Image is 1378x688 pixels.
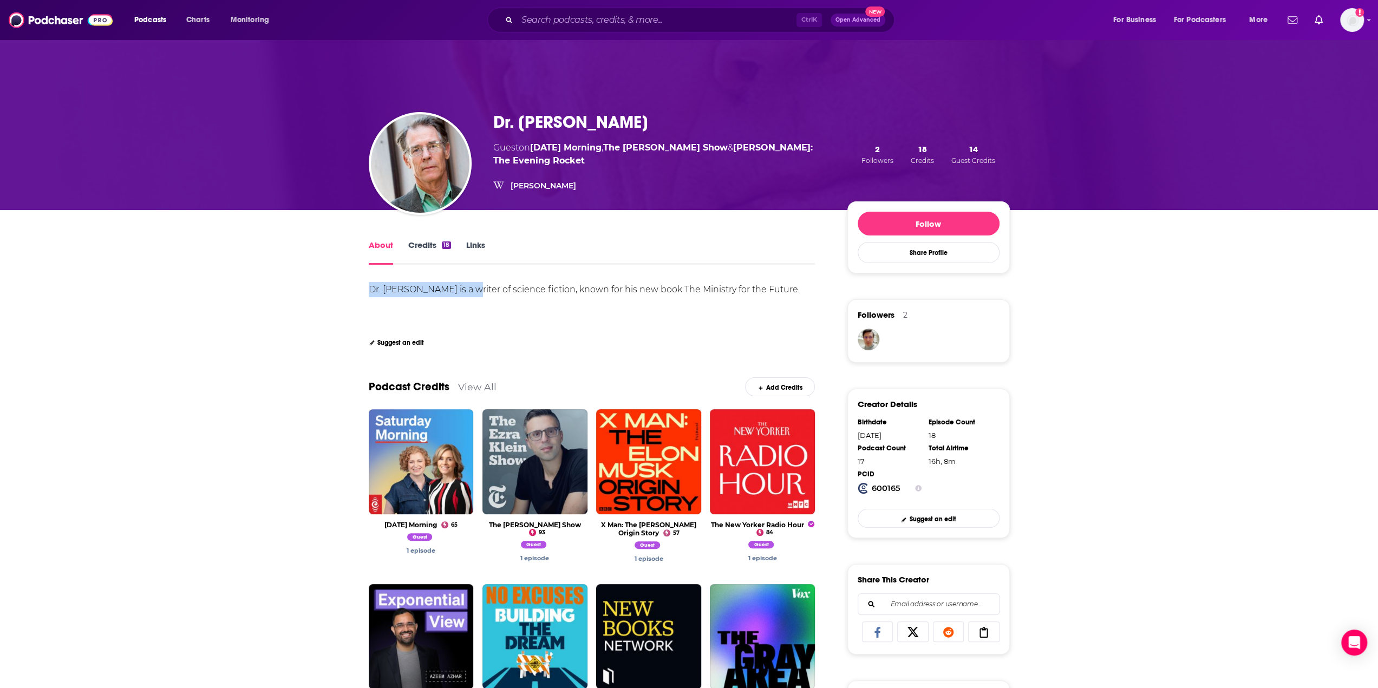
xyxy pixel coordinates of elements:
div: 18 [442,241,451,249]
span: 16 hours, 8 minutes, 47 seconds [929,457,956,466]
a: abstroe [858,329,879,350]
a: Dr. Kim Stanley Robinson [521,542,549,550]
button: 14Guest Credits [948,143,998,165]
h3: Creator Details [858,399,917,409]
div: Search podcasts, credits, & more... [498,8,905,32]
a: Dr. Kim Stanley Robinson [748,542,776,550]
a: The New Yorker Radio Hour [710,521,814,529]
button: Show profile menu [1340,8,1364,32]
a: Suggest an edit [858,509,1000,528]
a: 57 [663,529,680,536]
span: New [865,6,885,17]
span: Podcasts [134,12,166,28]
a: 84 [756,529,773,536]
div: Total Airtime [929,444,992,453]
a: Charts [179,11,216,29]
button: Follow [858,212,1000,235]
span: Logged in as HavasFormulab2b [1340,8,1364,32]
div: 18 [929,431,992,440]
span: Guest [407,533,433,541]
span: Guest [635,541,660,549]
button: open menu [223,11,283,29]
div: Dr. [PERSON_NAME] is a writer of science fiction, known for his new book The Ministry for the Fut... [369,284,800,294]
span: For Business [1113,12,1156,28]
a: Dr. Kim Stanley Robinson [635,555,663,562]
span: 65 [451,523,458,527]
span: Credits [911,156,934,165]
div: 17 [858,457,922,466]
h3: Share This Creator [858,574,929,585]
span: 84 [766,530,773,535]
a: 93 [529,529,545,536]
button: Show Info [915,483,922,494]
button: open menu [1167,11,1242,29]
a: Show notifications dropdown [1310,11,1327,29]
span: Monitoring [231,12,269,28]
div: Search followers [858,593,1000,615]
span: 18 [918,144,927,154]
a: Dr. Kim Stanley Robinson [748,554,777,562]
a: Show notifications dropdown [1283,11,1302,29]
a: Saturday Morning [530,142,602,153]
div: Open Intercom Messenger [1341,630,1367,656]
a: View All [458,381,497,392]
a: [PERSON_NAME] [511,181,576,191]
a: Podcast Credits [369,380,449,394]
svg: Add a profile image [1355,8,1364,17]
input: Email address or username... [867,594,990,614]
button: Share Profile [858,242,1000,263]
a: The Ezra Klein Show [489,521,581,529]
a: Dr. Kim Stanley Robinson [635,543,663,551]
span: , [602,142,603,153]
span: 57 [672,531,679,535]
a: About [369,240,393,265]
img: User Profile [1340,8,1364,32]
strong: 600165 [872,483,900,493]
button: open menu [127,11,180,29]
a: Dr. Kim Stanley Robinson [407,547,435,554]
a: X Man: The Elon Musk Origin Story [601,521,696,537]
span: Followers [858,310,894,320]
a: Credits18 [408,240,451,265]
span: Charts [186,12,210,28]
div: Podcast Count [858,444,922,453]
span: 14 [969,144,978,154]
span: Guest [748,541,774,548]
a: Dr. Kim Stanley Robinson [407,535,435,542]
a: Share on Reddit [933,621,964,642]
span: Guest [521,541,546,548]
span: Followers [861,156,893,165]
a: 65 [441,521,458,528]
a: Copy Link [968,621,1000,642]
a: Suggest an edit [369,339,424,346]
a: Share on X/Twitter [897,621,929,642]
span: For Podcasters [1174,12,1226,28]
img: Podchaser Creator ID logo [858,483,868,494]
span: Guest [493,142,519,153]
div: Birthdate [858,418,922,427]
button: 18Credits [907,143,937,165]
span: 2 [875,144,880,154]
img: Dr. Kim Stanley Robinson [371,114,469,213]
a: Dr. Kim Stanley Robinson [520,554,549,562]
h1: Dr. [PERSON_NAME] [493,112,648,133]
span: Guest Credits [951,156,995,165]
span: Ctrl K [796,13,822,27]
a: The Ezra Klein Show [603,142,728,153]
button: 2Followers [858,143,897,165]
div: 2 [903,310,907,320]
a: Links [466,240,485,265]
div: Episode Count [929,418,992,427]
img: Podchaser - Follow, Share and Rate Podcasts [9,10,113,30]
input: Search podcasts, credits, & more... [517,11,796,29]
span: Open Advanced [835,17,880,23]
button: Open AdvancedNew [831,14,885,27]
div: PCID [858,470,922,479]
span: on [519,142,602,153]
span: More [1249,12,1268,28]
a: Add Credits [745,377,815,396]
button: open menu [1242,11,1281,29]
